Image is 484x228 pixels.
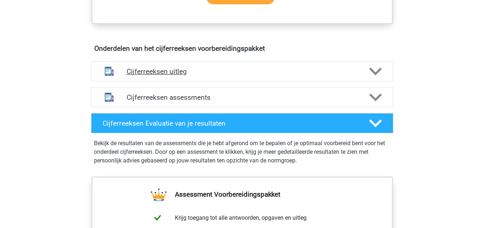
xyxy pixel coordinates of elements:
img: cijferreeksen assessments [100,88,118,106]
img: cijferreeksen uitleg [100,62,118,80]
p: Bekijk de resultaten van de assessments die je hebt afgerond om te bepalen of je optimaal voorber... [94,139,390,165]
h4: Onderdelen van het cijferreeksen voorbereidingspakket [94,44,390,53]
h4: Cijferreeksen uitleg [127,67,358,76]
a: assessments Cijferreeksen assessments [88,87,396,107]
h4: Cijferreeksen Evaluatie van je resultaten [103,119,358,128]
a: Cijferreeksen Evaluatie van je resultaten [88,113,396,133]
h4: Cijferreeksen assessments [127,93,358,102]
a: uitleg Cijferreeksen uitleg [88,61,396,81]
